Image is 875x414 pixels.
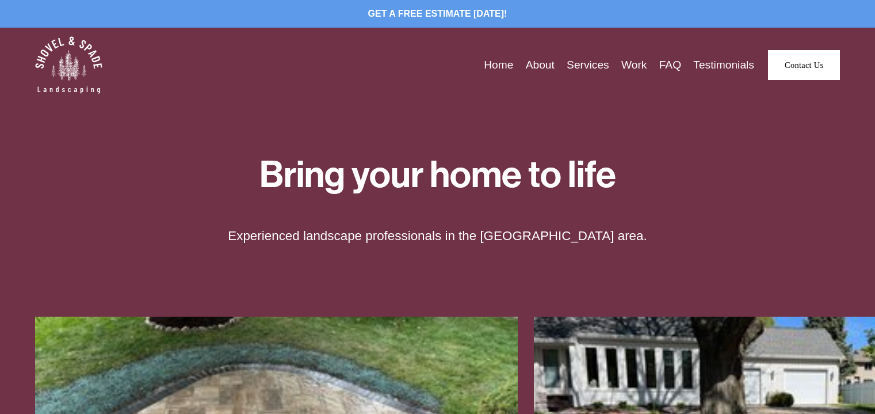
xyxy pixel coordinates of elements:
a: Home [484,56,513,74]
a: FAQ [659,56,681,74]
p: Experienced landscape professionals in the [GEOGRAPHIC_DATA] area. [169,227,706,245]
a: Work [621,56,647,74]
a: About [526,56,555,74]
a: Contact Us [768,50,840,80]
a: Testimonials [693,56,754,74]
a: Services [567,56,609,74]
h1: Bring your home to life [102,157,773,193]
